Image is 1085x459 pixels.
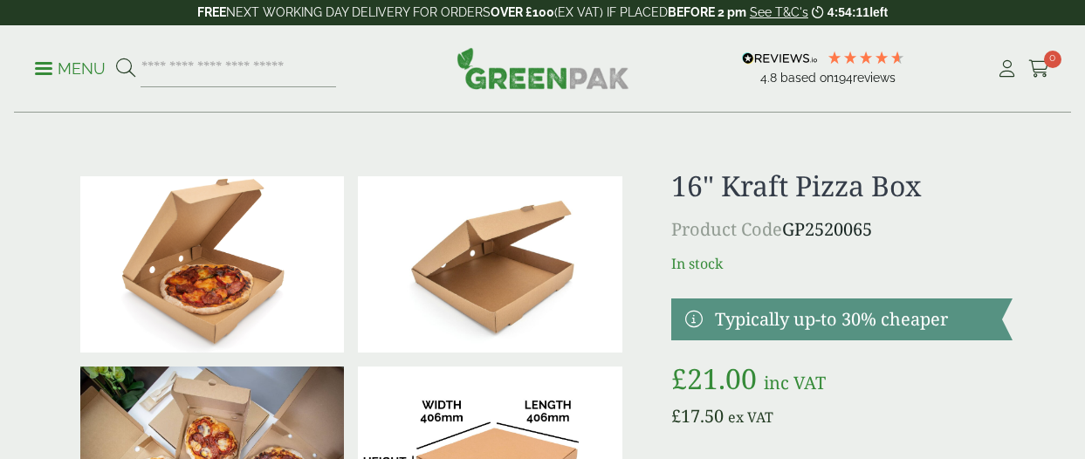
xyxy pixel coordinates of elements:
[358,176,622,353] img: 12.1
[671,216,1013,243] p: GP2520065
[671,360,687,397] span: £
[671,404,681,428] span: £
[764,371,826,394] span: inc VAT
[671,217,782,241] span: Product Code
[80,176,345,353] img: IMG_5338 New16 (Large)
[35,58,106,79] p: Menu
[853,71,896,85] span: reviews
[996,60,1018,78] i: My Account
[1044,51,1061,68] span: 0
[35,58,106,76] a: Menu
[834,71,853,85] span: 194
[750,5,808,19] a: See T&C's
[742,52,818,65] img: REVIEWS.io
[780,71,834,85] span: Based on
[671,404,724,428] bdi: 17.50
[827,50,905,65] div: 4.78 Stars
[827,5,869,19] span: 4:54:11
[869,5,888,19] span: left
[457,47,629,89] img: GreenPak Supplies
[671,253,1013,274] p: In stock
[668,5,746,19] strong: BEFORE 2 pm
[1028,60,1050,78] i: Cart
[197,5,226,19] strong: FREE
[728,408,773,427] span: ex VAT
[671,360,757,397] bdi: 21.00
[760,71,780,85] span: 4.8
[671,169,1013,202] h1: 16" Kraft Pizza Box
[1028,56,1050,82] a: 0
[491,5,554,19] strong: OVER £100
